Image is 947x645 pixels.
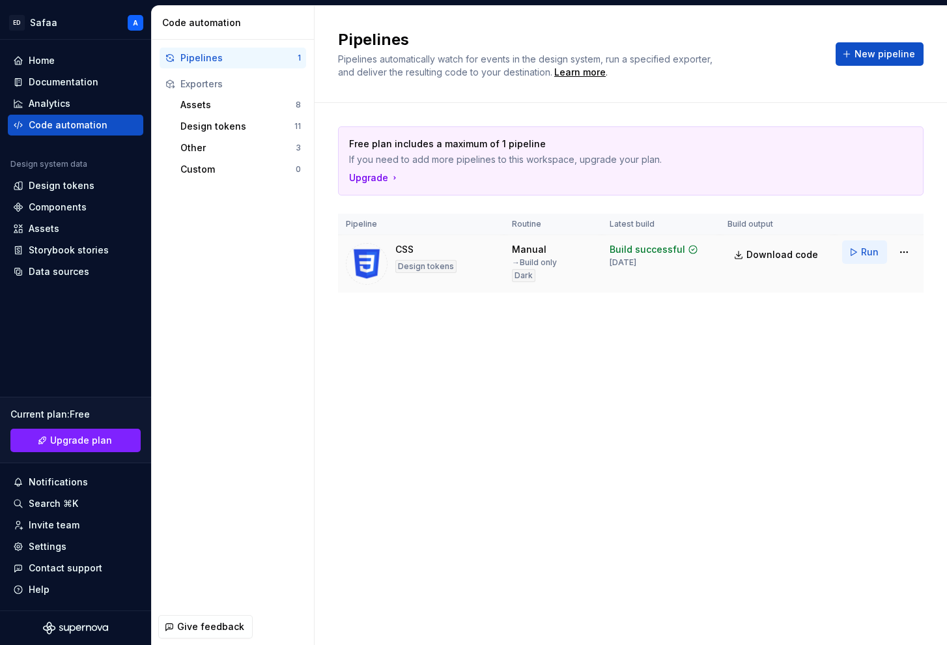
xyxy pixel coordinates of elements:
div: Assets [29,222,59,235]
div: A [133,18,138,28]
span: Run [861,246,879,259]
button: Give feedback [158,615,253,638]
button: Contact support [8,558,143,579]
a: Storybook stories [8,240,143,261]
button: Design tokens11 [175,116,306,137]
div: Build successful [610,243,685,256]
span: Download code [746,248,818,261]
button: Upgrade [349,171,400,184]
a: Design tokens [8,175,143,196]
span: Pipelines automatically watch for events in the design system, run a specified exporter, and deli... [338,53,715,78]
button: Notifications [8,472,143,493]
div: 0 [296,164,301,175]
div: Code automation [29,119,107,132]
div: Custom [180,163,296,176]
a: Analytics [8,93,143,114]
button: Run [842,240,887,264]
div: Assets [180,98,296,111]
div: Dark [512,269,535,282]
div: Help [29,583,49,596]
div: 3 [296,143,301,153]
button: Custom0 [175,159,306,180]
div: Current plan : Free [10,408,141,421]
button: Upgrade plan [10,429,141,452]
th: Build output [720,214,834,235]
div: [DATE] [610,257,636,268]
p: Free plan includes a maximum of 1 pipeline [349,137,821,150]
div: Design tokens [180,120,294,133]
div: Invite team [29,519,79,532]
div: Code automation [162,16,309,29]
div: CSS [395,243,414,256]
div: Settings [29,540,66,553]
div: Design tokens [395,260,457,273]
div: 1 [298,53,301,63]
div: Manual [512,243,546,256]
button: New pipeline [836,42,924,66]
div: Exporters [180,78,301,91]
button: Assets8 [175,94,306,115]
a: Assets [8,218,143,239]
a: Learn more [554,66,606,79]
a: Download code [728,243,827,266]
div: Storybook stories [29,244,109,257]
a: Components [8,197,143,218]
div: Notifications [29,476,88,489]
div: Safaa [30,16,57,29]
div: Components [29,201,87,214]
span: Give feedback [177,620,244,633]
div: → Build only [512,257,557,268]
div: Contact support [29,562,102,575]
button: Other3 [175,137,306,158]
h2: Pipelines [338,29,820,50]
a: Settings [8,536,143,557]
div: Design system data [10,159,87,169]
span: New pipeline [855,48,915,61]
div: Other [180,141,296,154]
div: Data sources [29,265,89,278]
div: ED [9,15,25,31]
p: If you need to add more pipelines to this workspace, upgrade your plan. [349,153,821,166]
a: Invite team [8,515,143,536]
div: Pipelines [180,51,298,64]
th: Routine [504,214,602,235]
div: Home [29,54,55,67]
button: Help [8,579,143,600]
svg: Supernova Logo [43,622,108,635]
div: Design tokens [29,179,94,192]
div: Documentation [29,76,98,89]
span: . [552,68,608,78]
button: Search ⌘K [8,493,143,514]
a: Data sources [8,261,143,282]
button: EDSafaaA [3,8,148,36]
div: Analytics [29,97,70,110]
div: 8 [296,100,301,110]
div: Search ⌘K [29,497,78,510]
a: Home [8,50,143,71]
th: Pipeline [338,214,504,235]
a: Documentation [8,72,143,93]
button: Pipelines1 [160,48,306,68]
span: Upgrade plan [50,434,112,447]
a: Code automation [8,115,143,136]
div: 11 [294,121,301,132]
th: Latest build [602,214,720,235]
